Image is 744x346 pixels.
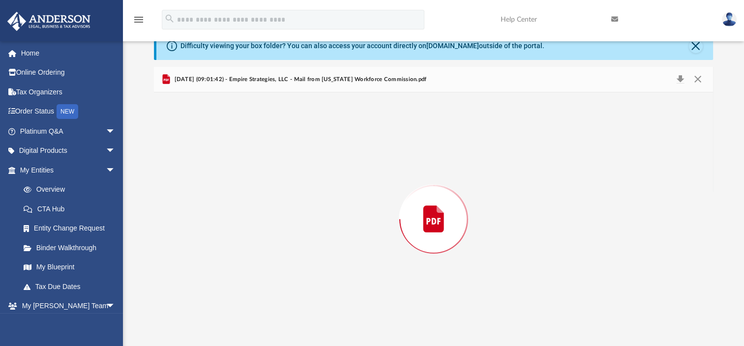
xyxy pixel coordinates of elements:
div: NEW [57,104,78,119]
a: My Entitiesarrow_drop_down [7,160,130,180]
a: Platinum Q&Aarrow_drop_down [7,121,130,141]
span: arrow_drop_down [106,160,125,180]
button: Close [688,73,706,86]
span: [DATE] (09:01:42) - Empire Strategies, LLC - Mail from [US_STATE] Workforce Commission.pdf [172,75,426,84]
a: Tax Due Dates [14,277,130,296]
a: Binder Walkthrough [14,238,130,258]
span: arrow_drop_down [106,141,125,161]
a: Overview [14,180,130,200]
a: menu [133,19,145,26]
img: Anderson Advisors Platinum Portal [4,12,93,31]
a: Tax Organizers [7,82,130,102]
a: Order StatusNEW [7,102,130,122]
a: [DOMAIN_NAME] [426,42,479,50]
img: User Pic [722,12,737,27]
a: Online Ordering [7,63,130,83]
div: Difficulty viewing your box folder? You can also access your account directly on outside of the p... [180,41,544,51]
a: My Blueprint [14,258,125,277]
a: Home [7,43,130,63]
a: Digital Productsarrow_drop_down [7,141,130,161]
button: Download [671,73,689,86]
a: Entity Change Request [14,219,130,238]
span: arrow_drop_down [106,121,125,142]
a: CTA Hub [14,199,130,219]
a: My [PERSON_NAME] Teamarrow_drop_down [7,296,125,316]
button: Close [689,39,703,53]
i: search [164,13,175,24]
span: arrow_drop_down [106,296,125,317]
i: menu [133,14,145,26]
